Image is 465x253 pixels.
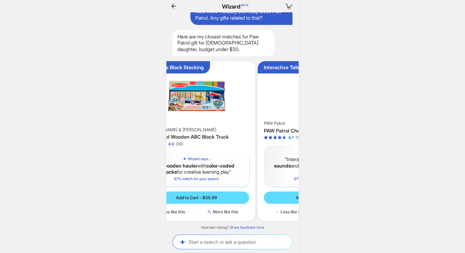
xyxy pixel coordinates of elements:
[264,64,320,71] div: Interactive Talking Plush
[166,225,299,230] div: How am I doing?
[213,209,238,215] span: More like this
[197,209,249,215] button: More like this
[288,135,294,140] div: 4.7
[264,128,369,134] h3: PAW Patrol Chase Stuffed Animal
[138,61,256,221] div: Interactive Block StackingPAW Patrol Wooden ABC Block Truck[PERSON_NAME] & [PERSON_NAME]PAW Patro...
[168,141,174,147] div: 4.9
[173,30,275,56] div: Here are my closest matches for Paw Patrol gift for [DEMOGRAPHIC_DATA] daughter, budget under $30.
[176,195,217,200] span: Add to Cart – $35.99
[140,64,253,127] img: PAW Patrol Wooden ABC Block Truck
[296,135,304,140] div: (115)
[274,156,348,169] b: talking sounds
[144,192,249,204] button: Add to Cart – $35.99
[280,209,305,215] span: Less like this
[174,176,219,181] span: 67 % match for your search
[144,64,204,71] div: Interactive Block Stacking
[144,134,249,140] h3: PAW Patrol Wooden ABC Block Truck
[273,136,277,140] span: star
[264,121,285,126] span: PAW Patrol
[163,163,197,169] b: wooden hauler
[144,209,197,215] button: Less like this
[161,209,185,215] span: Less like this
[268,136,272,140] span: star
[294,176,339,181] span: 67 % match for your search
[230,225,264,230] a: Share feedback here
[296,195,337,200] span: Add to Cart – $24.99
[282,136,286,140] span: star
[188,156,211,161] h5: Wizard says...
[260,64,373,121] img: PAW Patrol Chase Stuffed Animal
[269,156,364,175] q: Interactive plush with and for imaginative play
[144,127,216,132] span: [PERSON_NAME] & [PERSON_NAME]
[264,135,294,140] div: 4.7 out of 5 stars
[190,5,292,25] div: Nice work! Actually she really loves Paw Patrol. Any gifts related to that?
[176,141,183,147] div: (38)
[149,163,244,176] q: A with for creative learning play
[264,136,268,140] span: star
[278,136,282,140] span: star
